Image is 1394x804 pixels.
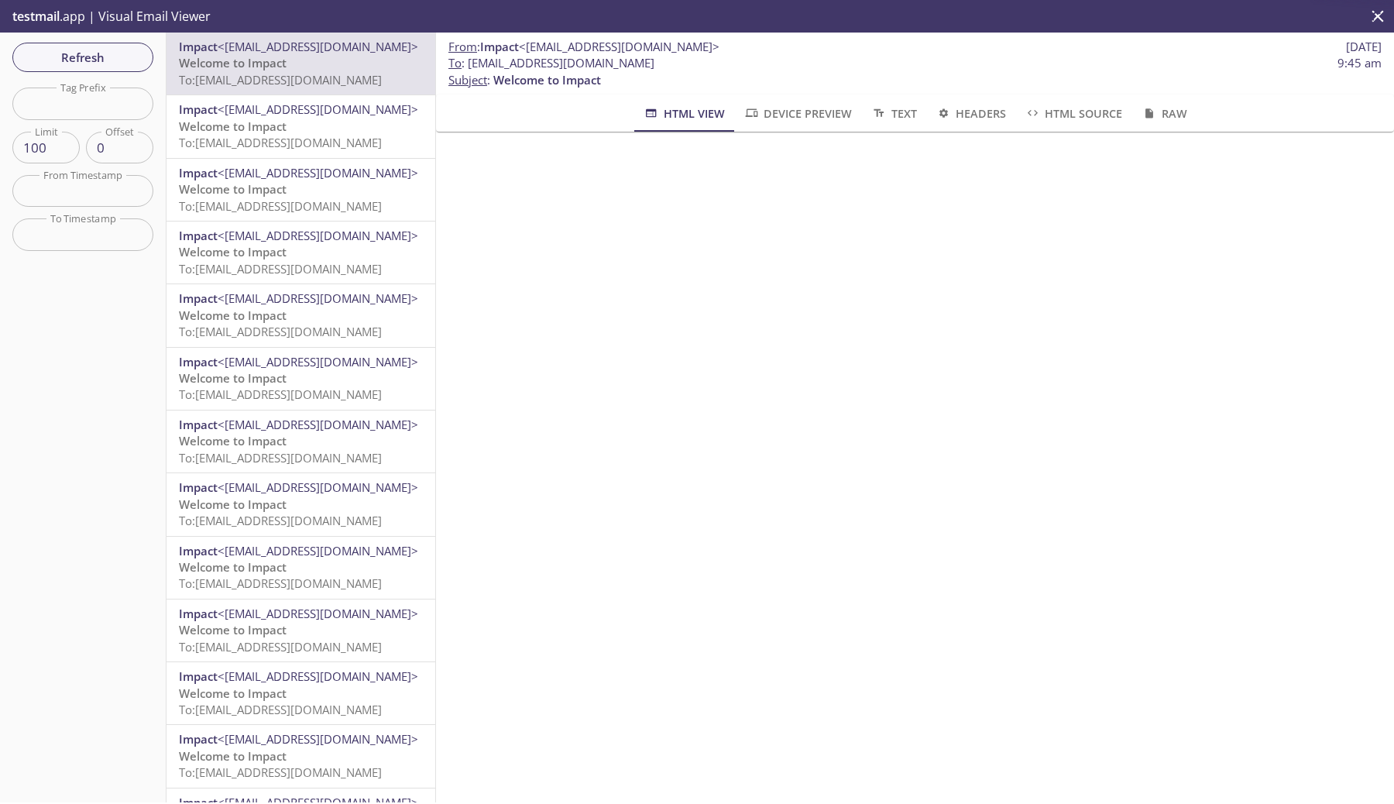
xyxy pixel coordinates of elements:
span: Welcome to Impact [179,55,287,70]
div: Impact<[EMAIL_ADDRESS][DOMAIN_NAME]>Welcome to ImpactTo:[EMAIL_ADDRESS][DOMAIN_NAME] [167,600,435,661]
span: To: [EMAIL_ADDRESS][DOMAIN_NAME] [179,198,382,214]
span: <[EMAIL_ADDRESS][DOMAIN_NAME]> [218,290,418,306]
span: HTML Source [1025,104,1122,123]
span: testmail [12,8,60,25]
span: To: [EMAIL_ADDRESS][DOMAIN_NAME] [179,450,382,466]
span: <[EMAIL_ADDRESS][DOMAIN_NAME]> [218,606,418,621]
div: Impact<[EMAIL_ADDRESS][DOMAIN_NAME]>Welcome to ImpactTo:[EMAIL_ADDRESS][DOMAIN_NAME] [167,725,435,787]
span: <[EMAIL_ADDRESS][DOMAIN_NAME]> [218,228,418,243]
span: To: [EMAIL_ADDRESS][DOMAIN_NAME] [179,576,382,591]
span: Welcome to Impact [179,622,287,637]
span: To: [EMAIL_ADDRESS][DOMAIN_NAME] [179,387,382,402]
div: Impact<[EMAIL_ADDRESS][DOMAIN_NAME]>Welcome to ImpactTo:[EMAIL_ADDRESS][DOMAIN_NAME] [167,95,435,157]
span: Impact [179,668,218,684]
span: Text [870,104,916,123]
span: To: [EMAIL_ADDRESS][DOMAIN_NAME] [179,764,382,780]
span: Impact [179,731,218,747]
span: Impact [179,228,218,243]
div: Impact<[EMAIL_ADDRESS][DOMAIN_NAME]>Welcome to ImpactTo:[EMAIL_ADDRESS][DOMAIN_NAME] [167,222,435,283]
span: <[EMAIL_ADDRESS][DOMAIN_NAME]> [218,417,418,432]
span: 9:45 am [1337,55,1382,71]
div: Impact<[EMAIL_ADDRESS][DOMAIN_NAME]>Welcome to ImpactTo:[EMAIL_ADDRESS][DOMAIN_NAME] [167,284,435,346]
span: Welcome to Impact [179,119,287,134]
p: : [448,55,1382,88]
span: Impact [179,479,218,495]
span: Welcome to Impact [179,748,287,764]
span: To: [EMAIL_ADDRESS][DOMAIN_NAME] [179,513,382,528]
span: Welcome to Impact [179,308,287,323]
div: Impact<[EMAIL_ADDRESS][DOMAIN_NAME]>Welcome to ImpactTo:[EMAIL_ADDRESS][DOMAIN_NAME] [167,348,435,410]
span: Impact [179,606,218,621]
span: Device Preview [743,104,852,123]
span: To: [EMAIL_ADDRESS][DOMAIN_NAME] [179,261,382,277]
span: Subject [448,72,487,88]
span: <[EMAIL_ADDRESS][DOMAIN_NAME]> [218,39,418,54]
span: To: [EMAIL_ADDRESS][DOMAIN_NAME] [179,639,382,655]
span: Impact [179,39,218,54]
div: Impact<[EMAIL_ADDRESS][DOMAIN_NAME]>Welcome to ImpactTo:[EMAIL_ADDRESS][DOMAIN_NAME] [167,159,435,221]
span: : [448,39,719,55]
span: To: [EMAIL_ADDRESS][DOMAIN_NAME] [179,135,382,150]
span: Welcome to Impact [179,496,287,512]
span: Welcome to Impact [179,370,287,386]
span: <[EMAIL_ADDRESS][DOMAIN_NAME]> [218,354,418,369]
span: To: [EMAIL_ADDRESS][DOMAIN_NAME] [179,72,382,88]
span: Impact [179,101,218,117]
span: Refresh [25,47,141,67]
span: Impact [480,39,519,54]
div: Impact<[EMAIL_ADDRESS][DOMAIN_NAME]>Welcome to ImpactTo:[EMAIL_ADDRESS][DOMAIN_NAME] [167,473,435,535]
span: <[EMAIL_ADDRESS][DOMAIN_NAME]> [218,101,418,117]
span: [DATE] [1346,39,1382,55]
span: : [EMAIL_ADDRESS][DOMAIN_NAME] [448,55,654,71]
div: Impact<[EMAIL_ADDRESS][DOMAIN_NAME]>Welcome to ImpactTo:[EMAIL_ADDRESS][DOMAIN_NAME] [167,537,435,599]
span: <[EMAIL_ADDRESS][DOMAIN_NAME]> [519,39,719,54]
span: To: [EMAIL_ADDRESS][DOMAIN_NAME] [179,702,382,717]
span: Headers [936,104,1006,123]
span: Welcome to Impact [179,559,287,575]
span: HTML View [643,104,724,123]
span: <[EMAIL_ADDRESS][DOMAIN_NAME]> [218,543,418,558]
span: Raw [1141,104,1186,123]
span: Impact [179,290,218,306]
span: Impact [179,354,218,369]
span: Welcome to Impact [179,433,287,448]
span: <[EMAIL_ADDRESS][DOMAIN_NAME]> [218,165,418,180]
button: Refresh [12,43,153,72]
div: Impact<[EMAIL_ADDRESS][DOMAIN_NAME]>Welcome to ImpactTo:[EMAIL_ADDRESS][DOMAIN_NAME] [167,33,435,94]
span: To [448,55,462,70]
div: Impact<[EMAIL_ADDRESS][DOMAIN_NAME]>Welcome to ImpactTo:[EMAIL_ADDRESS][DOMAIN_NAME] [167,662,435,724]
div: Impact<[EMAIL_ADDRESS][DOMAIN_NAME]>Welcome to ImpactTo:[EMAIL_ADDRESS][DOMAIN_NAME] [167,411,435,472]
span: Impact [179,543,218,558]
span: Welcome to Impact [179,181,287,197]
span: <[EMAIL_ADDRESS][DOMAIN_NAME]> [218,668,418,684]
span: Impact [179,165,218,180]
span: To: [EMAIL_ADDRESS][DOMAIN_NAME] [179,324,382,339]
span: From [448,39,477,54]
span: <[EMAIL_ADDRESS][DOMAIN_NAME]> [218,731,418,747]
span: Welcome to Impact [179,685,287,701]
span: Welcome to Impact [179,244,287,259]
span: Welcome to Impact [493,72,601,88]
span: <[EMAIL_ADDRESS][DOMAIN_NAME]> [218,479,418,495]
span: Impact [179,417,218,432]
